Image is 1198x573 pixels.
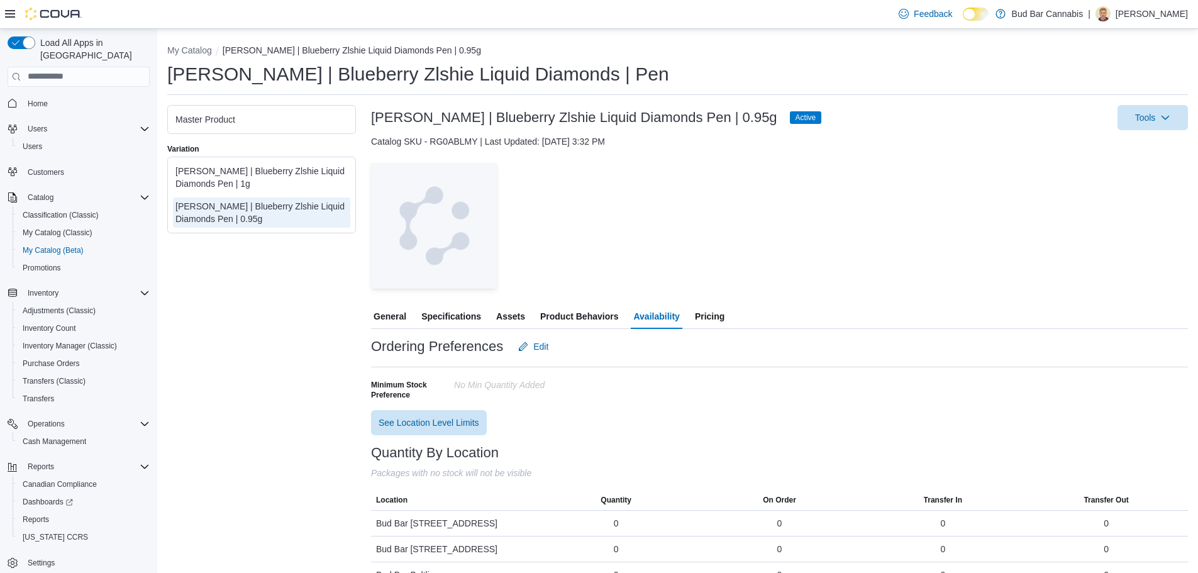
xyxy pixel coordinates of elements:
[13,372,155,390] button: Transfers (Classic)
[18,139,150,154] span: Users
[695,304,724,329] span: Pricing
[371,445,499,460] h3: Quantity By Location
[18,512,150,527] span: Reports
[371,110,777,125] h3: [PERSON_NAME] | Blueberry Zlshie Liquid Diamonds Pen | 0.95g
[13,493,155,511] a: Dashboards
[1084,495,1128,505] span: Transfer Out
[25,8,82,20] img: Cova
[18,243,150,258] span: My Catalog (Beta)
[18,338,150,353] span: Inventory Manager (Classic)
[18,260,150,275] span: Promotions
[167,45,212,55] button: My Catalog
[614,517,619,530] div: 0
[35,36,150,62] span: Load All Apps in [GEOGRAPHIC_DATA]
[28,99,48,109] span: Home
[513,334,553,359] button: Edit
[167,144,199,154] label: Variation
[18,208,104,223] a: Classification (Classic)
[23,479,97,489] span: Canadian Compliance
[379,416,479,429] span: See Location Level Limits
[796,112,816,123] span: Active
[13,528,155,546] button: [US_STATE] CCRS
[23,263,61,273] span: Promotions
[23,165,69,180] a: Customers
[371,410,487,435] button: See Location Level Limits
[13,259,155,277] button: Promotions
[18,303,150,318] span: Adjustments (Classic)
[23,121,150,136] span: Users
[376,542,497,557] span: Bud Bar [STREET_ADDRESS]
[3,554,155,572] button: Settings
[18,303,101,318] a: Adjustments (Classic)
[23,359,80,369] span: Purchase Orders
[23,376,86,386] span: Transfers (Classic)
[23,341,117,351] span: Inventory Manager (Classic)
[1118,105,1188,130] button: Tools
[601,495,631,505] span: Quantity
[1104,517,1109,530] div: 0
[28,288,58,298] span: Inventory
[18,356,150,371] span: Purchase Orders
[374,304,406,329] span: General
[3,163,155,181] button: Customers
[18,530,150,545] span: Washington CCRS
[3,284,155,302] button: Inventory
[18,391,59,406] a: Transfers
[18,434,150,449] span: Cash Management
[18,321,150,336] span: Inventory Count
[23,555,60,570] a: Settings
[18,243,89,258] a: My Catalog (Beta)
[23,459,150,474] span: Reports
[963,8,989,21] input: Dark Mode
[924,495,962,505] span: Transfer In
[175,200,348,225] div: [PERSON_NAME] | Blueberry Zlshie Liquid Diamonds Pen | 0.95g
[790,111,822,124] span: Active
[167,62,669,87] h1: [PERSON_NAME] | Blueberry Zlshie Liquid Diamonds | Pen
[540,304,618,329] span: Product Behaviors
[23,121,52,136] button: Users
[1095,6,1111,21] div: Robert Johnson
[940,517,945,530] div: 0
[614,543,619,555] div: 0
[18,374,91,389] a: Transfers (Classic)
[13,433,155,450] button: Cash Management
[3,458,155,476] button: Reports
[376,495,408,505] span: Location
[23,323,76,333] span: Inventory Count
[23,394,54,404] span: Transfers
[175,165,348,190] div: [PERSON_NAME] | Blueberry Zlshie Liquid Diamonds Pen | 1g
[167,44,1188,59] nav: An example of EuiBreadcrumbs
[18,225,97,240] a: My Catalog (Classic)
[18,530,93,545] a: [US_STATE] CCRS
[23,437,86,447] span: Cash Management
[23,142,42,152] span: Users
[371,135,1188,148] div: Catalog SKU - RG0ABLMY | Last Updated: [DATE] 3:32 PM
[13,302,155,320] button: Adjustments (Classic)
[777,543,782,555] div: 0
[28,462,54,472] span: Reports
[13,355,155,372] button: Purchase Orders
[13,337,155,355] button: Inventory Manager (Classic)
[421,304,481,329] span: Specifications
[894,1,957,26] a: Feedback
[23,286,64,301] button: Inventory
[23,210,99,220] span: Classification (Classic)
[18,494,150,509] span: Dashboards
[3,189,155,206] button: Catalog
[3,94,155,113] button: Home
[28,167,64,177] span: Customers
[23,164,150,180] span: Customers
[13,138,155,155] button: Users
[23,96,53,111] a: Home
[371,163,497,289] img: Image for Cova Placeholder
[13,242,155,259] button: My Catalog (Beta)
[18,434,91,449] a: Cash Management
[18,494,78,509] a: Dashboards
[18,260,66,275] a: Promotions
[23,497,73,507] span: Dashboards
[454,375,623,390] div: No min Quantity added
[13,320,155,337] button: Inventory Count
[13,390,155,408] button: Transfers
[1135,111,1156,124] span: Tools
[23,245,84,255] span: My Catalog (Beta)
